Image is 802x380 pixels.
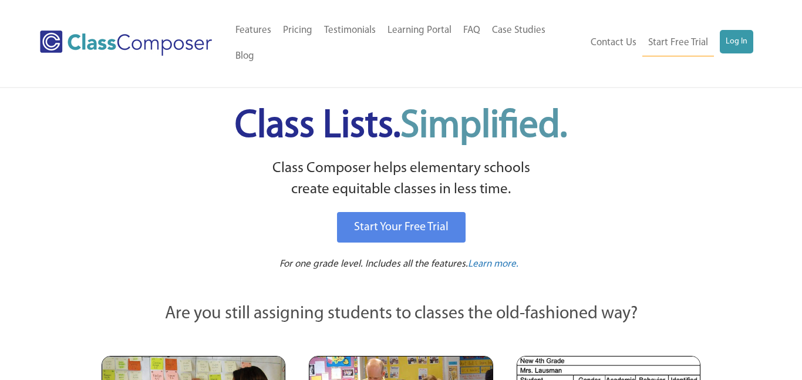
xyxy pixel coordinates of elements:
[337,212,466,243] a: Start Your Free Trial
[486,18,551,43] a: Case Studies
[720,30,753,53] a: Log In
[100,158,702,201] p: Class Composer helps elementary schools create equitable classes in less time.
[585,30,642,56] a: Contact Us
[468,257,518,272] a: Learn more.
[468,259,518,269] span: Learn more.
[354,221,449,233] span: Start Your Free Trial
[230,18,277,43] a: Features
[230,43,260,69] a: Blog
[235,107,567,146] span: Class Lists.
[277,18,318,43] a: Pricing
[581,30,753,56] nav: Header Menu
[382,18,457,43] a: Learning Portal
[642,30,714,56] a: Start Free Trial
[318,18,382,43] a: Testimonials
[457,18,486,43] a: FAQ
[102,301,700,327] p: Are you still assigning students to classes the old-fashioned way?
[400,107,567,146] span: Simplified.
[279,259,468,269] span: For one grade level. Includes all the features.
[230,18,582,69] nav: Header Menu
[40,31,211,56] img: Class Composer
